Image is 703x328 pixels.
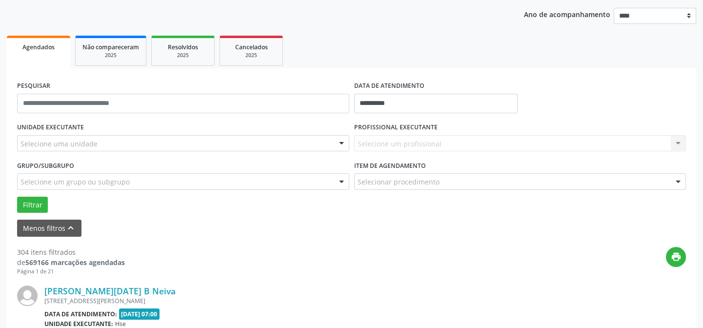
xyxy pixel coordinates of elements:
button: Menos filtroskeyboard_arrow_up [17,220,81,237]
strong: 569166 marcações agendadas [25,258,125,267]
div: Página 1 de 21 [17,267,125,276]
div: de [17,257,125,267]
span: Hse [115,320,126,328]
div: [STREET_ADDRESS][PERSON_NAME] [44,297,540,305]
div: 2025 [159,52,207,59]
button: Filtrar [17,197,48,213]
b: Unidade executante: [44,320,113,328]
b: Data de atendimento: [44,310,117,318]
label: PESQUISAR [17,79,50,94]
div: 2025 [227,52,276,59]
label: DATA DE ATENDIMENTO [354,79,424,94]
span: Cancelados [235,43,268,51]
span: Selecione um grupo ou subgrupo [20,177,130,187]
label: Grupo/Subgrupo [17,158,74,173]
div: 2025 [82,52,139,59]
p: Ano de acompanhamento [524,8,610,20]
label: PROFISSIONAL EXECUTANTE [354,120,438,135]
span: [DATE] 07:00 [119,308,160,320]
i: keyboard_arrow_up [65,223,76,233]
label: Item de agendamento [354,158,426,173]
i: print [671,251,682,262]
span: Resolvidos [168,43,198,51]
span: Selecione uma unidade [20,139,98,149]
button: print [666,247,686,267]
label: UNIDADE EXECUTANTE [17,120,84,135]
span: Agendados [22,43,55,51]
a: [PERSON_NAME][DATE] B Neiva [44,286,176,296]
span: Não compareceram [82,43,139,51]
div: 304 itens filtrados [17,247,125,257]
img: img [17,286,38,306]
span: Selecionar procedimento [358,177,440,187]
